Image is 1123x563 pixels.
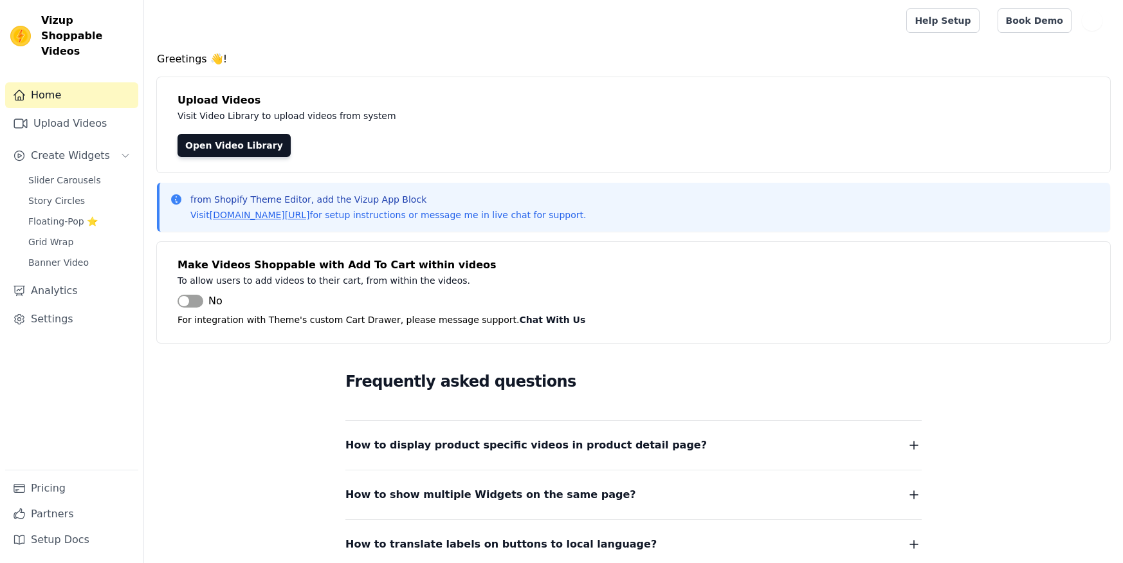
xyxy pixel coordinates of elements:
img: Vizup [10,26,31,46]
span: Slider Carousels [28,174,101,187]
p: Visit for setup instructions or message me in live chat for support. [190,208,586,221]
a: Open Video Library [178,134,291,157]
h4: Upload Videos [178,93,1090,108]
span: How to show multiple Widgets on the same page? [345,486,636,504]
a: Story Circles [21,192,138,210]
span: How to display product specific videos in product detail page? [345,436,707,454]
h2: Frequently asked questions [345,369,922,394]
a: Floating-Pop ⭐ [21,212,138,230]
button: How to translate labels on buttons to local language? [345,535,922,553]
a: Slider Carousels [21,171,138,189]
p: For integration with Theme's custom Cart Drawer, please message support. [178,312,1090,328]
h4: Make Videos Shoppable with Add To Cart within videos [178,257,1090,273]
p: To allow users to add videos to their cart, from within the videos. [178,273,754,288]
button: How to show multiple Widgets on the same page? [345,486,922,504]
a: Analytics [5,278,138,304]
p: from Shopify Theme Editor, add the Vizup App Block [190,193,586,206]
span: Grid Wrap [28,235,73,248]
h4: Greetings 👋! [157,51,1110,67]
a: Pricing [5,475,138,501]
span: Banner Video [28,256,89,269]
button: Create Widgets [5,143,138,169]
a: [DOMAIN_NAME][URL] [210,210,310,220]
span: No [208,293,223,309]
button: No [178,293,223,309]
a: Help Setup [906,8,979,33]
span: Create Widgets [31,148,110,163]
span: How to translate labels on buttons to local language? [345,535,657,553]
button: Chat With Us [520,312,586,328]
p: Visit Video Library to upload videos from system [178,108,754,124]
a: Grid Wrap [21,233,138,251]
a: Book Demo [998,8,1072,33]
span: Vizup Shoppable Videos [41,13,133,59]
a: Upload Videos [5,111,138,136]
span: Story Circles [28,194,85,207]
span: Floating-Pop ⭐ [28,215,98,228]
a: Home [5,82,138,108]
a: Partners [5,501,138,527]
a: Banner Video [21,254,138,272]
a: Settings [5,306,138,332]
a: Setup Docs [5,527,138,553]
button: How to display product specific videos in product detail page? [345,436,922,454]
